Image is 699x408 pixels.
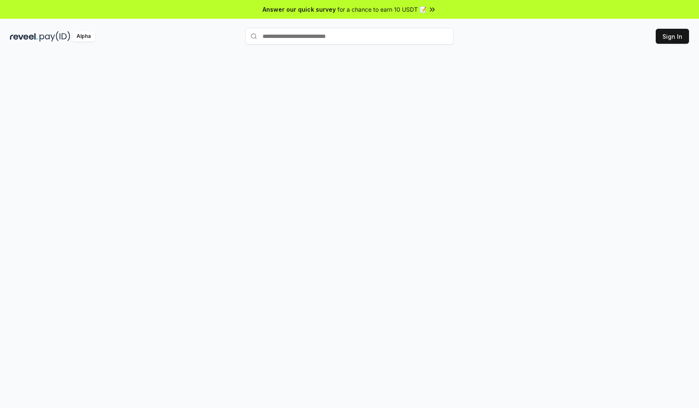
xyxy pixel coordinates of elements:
[263,5,336,14] span: Answer our quick survey
[337,5,426,14] span: for a chance to earn 10 USDT 📝
[656,29,689,44] button: Sign In
[10,31,38,42] img: reveel_dark
[40,31,70,42] img: pay_id
[72,31,95,42] div: Alpha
